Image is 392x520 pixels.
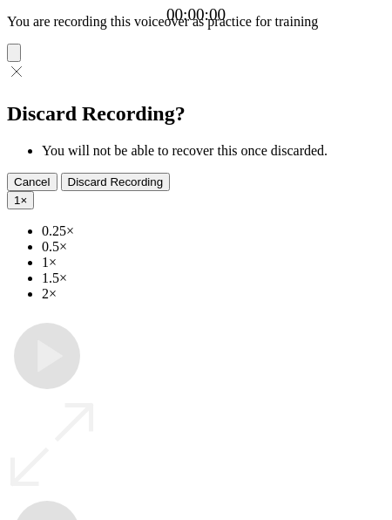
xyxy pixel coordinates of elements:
li: 0.25× [42,223,385,239]
li: 1× [42,255,385,270]
li: You will not be able to recover this once discarded. [42,143,385,159]
h2: Discard Recording? [7,102,385,126]
button: Cancel [7,173,57,191]
p: You are recording this voiceover as practice for training [7,14,385,30]
li: 1.5× [42,270,385,286]
button: Discard Recording [61,173,171,191]
span: 1 [14,194,20,207]
button: 1× [7,191,34,209]
a: 00:00:00 [166,5,226,24]
li: 0.5× [42,239,385,255]
li: 2× [42,286,385,302]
